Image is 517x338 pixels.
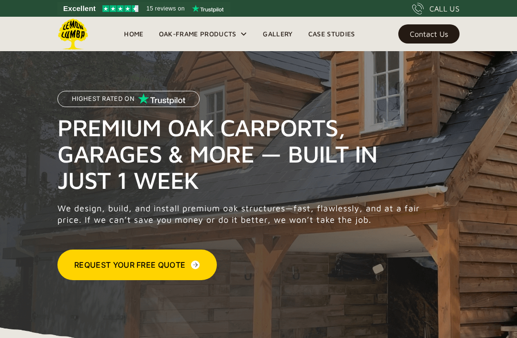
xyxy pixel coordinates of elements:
[63,3,96,14] span: Excellent
[301,27,363,41] a: Case Studies
[57,91,200,114] a: Highest Rated on
[57,203,425,226] p: We design, build, and install premium oak structures—fast, flawlessly, and at a fair price. If we...
[159,28,236,40] div: Oak-Frame Products
[116,27,151,41] a: Home
[57,250,217,280] a: Request Your Free Quote
[57,114,425,193] h1: Premium Oak Carports, Garages & More — Built in Just 1 Week
[429,3,460,14] div: CALL US
[192,5,224,12] img: Trustpilot logo
[146,3,185,14] span: 15 reviews on
[151,17,256,51] div: Oak-Frame Products
[102,5,138,12] img: Trustpilot 4.5 stars
[74,259,185,271] div: Request Your Free Quote
[255,27,300,41] a: Gallery
[412,3,460,14] a: CALL US
[398,24,460,44] a: Contact Us
[72,96,135,102] p: Highest Rated on
[57,2,230,15] a: See Lemon Lumba reviews on Trustpilot
[410,31,448,37] div: Contact Us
